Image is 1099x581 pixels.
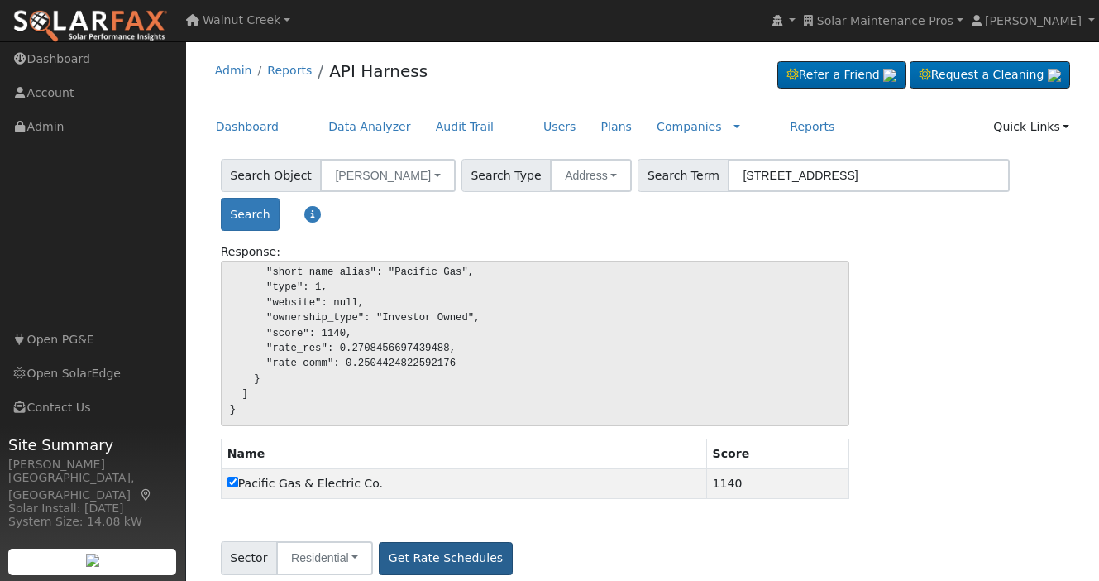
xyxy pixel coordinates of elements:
[267,64,312,77] a: Reports
[215,64,252,77] a: Admin
[638,159,729,192] span: Search Term
[12,9,168,44] img: SolarFax
[227,475,383,492] label: 1
[706,439,848,468] th: Score
[550,159,632,192] button: Address
[8,434,177,456] span: Site Summary
[221,439,706,468] th: Name
[221,541,277,575] span: Sector
[883,69,896,82] img: retrieve
[461,159,551,192] span: Search Type
[423,112,506,142] a: Audit Trail
[221,198,280,231] button: Search
[329,61,428,81] a: API Harness
[316,112,423,142] a: Data Analyzer
[657,120,722,133] a: Companies
[1048,69,1061,82] img: retrieve
[212,243,858,261] div: Response:
[221,159,322,192] span: Search Object
[203,112,292,142] a: Dashboard
[706,468,848,498] td: 1140
[531,112,589,142] a: Users
[8,456,177,473] div: [PERSON_NAME]
[203,13,280,26] span: Walnut Creek
[8,500,177,517] div: Solar Install: [DATE]
[139,488,154,502] a: Map
[227,477,238,487] input: Pacific Gas & Electric Co.
[379,542,512,575] button: Get Rate Schedules
[221,261,849,426] pre: { "success": true, "message": "", "count": 1, "best_utility_id": 1, "last_utility_id": null, "uti...
[777,112,847,142] a: Reports
[86,554,99,567] img: retrieve
[910,61,1070,89] a: Request a Cleaning
[8,513,177,531] div: System Size: 14.08 kW
[817,14,953,27] span: Solar Maintenance Pros
[985,14,1082,27] span: [PERSON_NAME]
[320,159,455,192] button: [PERSON_NAME]
[777,61,906,89] a: Refer a Friend
[8,469,177,504] div: [GEOGRAPHIC_DATA], [GEOGRAPHIC_DATA]
[981,112,1082,142] a: Quick Links
[276,541,373,575] button: Residential
[589,112,644,142] a: Plans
